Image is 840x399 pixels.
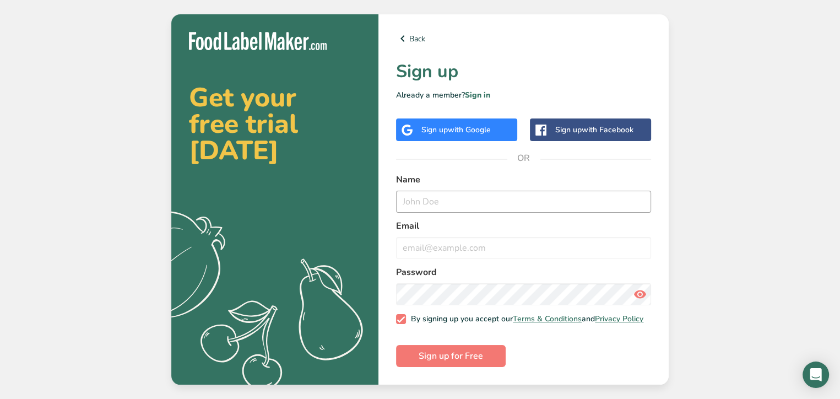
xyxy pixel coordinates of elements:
[396,89,651,101] p: Already a member?
[406,314,644,324] span: By signing up you accept our and
[448,125,491,135] span: with Google
[419,349,483,363] span: Sign up for Free
[465,90,490,100] a: Sign in
[396,58,651,85] h1: Sign up
[421,124,491,136] div: Sign up
[396,345,506,367] button: Sign up for Free
[595,314,643,324] a: Privacy Policy
[396,266,651,279] label: Password
[507,142,540,175] span: OR
[189,84,361,164] h2: Get your free trial [DATE]
[555,124,633,136] div: Sign up
[396,191,651,213] input: John Doe
[396,237,651,259] input: email@example.com
[513,314,582,324] a: Terms & Conditions
[396,32,651,45] a: Back
[396,173,651,186] label: Name
[582,125,633,135] span: with Facebook
[189,32,327,50] img: Food Label Maker
[396,219,651,233] label: Email
[803,362,829,388] div: Open Intercom Messenger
